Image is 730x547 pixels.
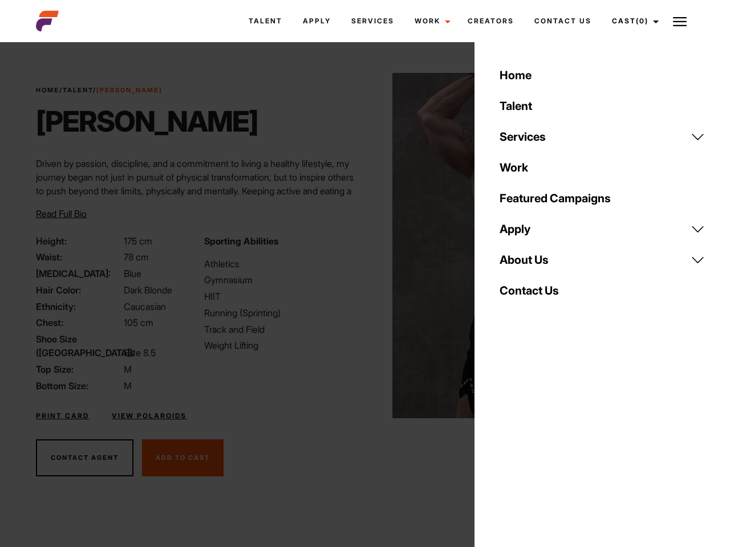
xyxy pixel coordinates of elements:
[63,86,93,94] a: Talent
[36,267,121,280] span: [MEDICAL_DATA]:
[36,10,59,32] img: cropped-aefm-brand-fav-22-square.png
[493,152,712,183] a: Work
[493,214,712,244] a: Apply
[404,6,457,36] a: Work
[36,104,258,138] h1: [PERSON_NAME]
[124,251,149,263] span: 78 cm
[36,234,121,248] span: Height:
[493,121,712,152] a: Services
[204,289,358,303] li: HIIT
[124,268,141,279] span: Blue
[36,250,121,264] span: Waist:
[112,411,186,421] a: View Polaroids
[204,323,358,336] li: Track and Field
[36,316,121,329] span: Chest:
[36,379,121,393] span: Bottom Size:
[36,439,133,477] button: Contact Agent
[493,91,712,121] a: Talent
[124,301,166,312] span: Caucasian
[636,17,648,25] span: (0)
[36,86,59,94] a: Home
[36,283,121,297] span: Hair Color:
[124,364,132,375] span: M
[204,257,358,271] li: Athletics
[36,207,87,221] button: Read Full Bio
[602,6,666,36] a: Cast(0)
[36,411,89,421] a: Print Card
[673,15,687,28] img: Burger icon
[204,273,358,287] li: Gymnasium
[36,208,87,219] span: Read Full Bio
[204,306,358,320] li: Running (Sprinting)
[341,6,404,36] a: Services
[293,6,341,36] a: Apply
[238,6,293,36] a: Talent
[124,235,152,247] span: 175 cm
[142,439,224,477] button: Add To Cast
[493,183,712,214] a: Featured Campaigns
[36,362,121,376] span: Top Size:
[36,157,358,225] p: Driven by passion, discipline, and a commitment to living a healthy lifestyle, my journey began n...
[124,317,153,328] span: 105 cm
[124,380,132,391] span: M
[524,6,602,36] a: Contact Us
[96,86,163,94] strong: [PERSON_NAME]
[124,347,156,358] span: Size 8.5
[457,6,524,36] a: Creators
[493,244,712,275] a: About Us
[493,275,712,306] a: Contact Us
[204,338,358,352] li: Weight Lifting
[156,454,210,462] span: Add To Cast
[124,284,172,296] span: Dark Blonde
[204,235,278,247] strong: Sporting Abilities
[36,85,163,95] span: / /
[36,300,121,313] span: Ethnicity:
[493,60,712,91] a: Home
[36,332,121,360] span: Shoe Size ([GEOGRAPHIC_DATA]):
